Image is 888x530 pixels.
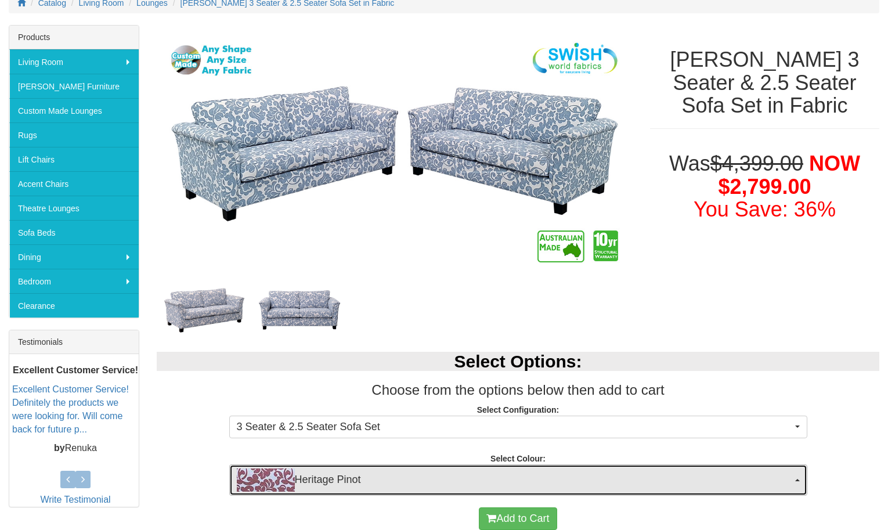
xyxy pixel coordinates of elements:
a: Living Room [9,49,139,74]
strong: Select Colour: [490,454,546,463]
strong: Select Configuration: [477,405,559,414]
button: Heritage PinotHeritage Pinot [229,464,807,496]
a: Clearance [9,293,139,318]
font: You Save: 36% [694,197,836,221]
a: Bedroom [9,269,139,293]
a: Dining [9,244,139,269]
h1: [PERSON_NAME] 3 Seater & 2.5 Seater Sofa Set in Fabric [650,48,879,117]
a: [PERSON_NAME] Furniture [9,74,139,98]
div: Testimonials [9,330,139,354]
b: Select Options: [454,352,582,371]
b: Excellent Customer Service! [13,366,138,376]
span: Heritage Pinot [237,468,792,492]
a: Lift Chairs [9,147,139,171]
a: Custom Made Lounges [9,98,139,122]
button: 3 Seater & 2.5 Seater Sofa Set [229,416,807,439]
a: Theatre Lounges [9,196,139,220]
img: Heritage Pinot [237,468,295,492]
div: Products [9,26,139,49]
a: Write Testimonial [40,495,110,504]
a: Excellent Customer Service! Definitely the products we were looking for. Will come back for futur... [12,385,129,435]
span: 3 Seater & 2.5 Seater Sofa Set [237,420,792,435]
h1: Was [650,152,879,221]
p: Renuka [12,442,139,456]
a: Sofa Beds [9,220,139,244]
h3: Choose from the options below then add to cart [157,383,879,398]
del: $4,399.00 [710,152,803,175]
a: Accent Chairs [9,171,139,196]
b: by [54,444,65,453]
a: Rugs [9,122,139,147]
span: NOW $2,799.00 [718,152,860,199]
